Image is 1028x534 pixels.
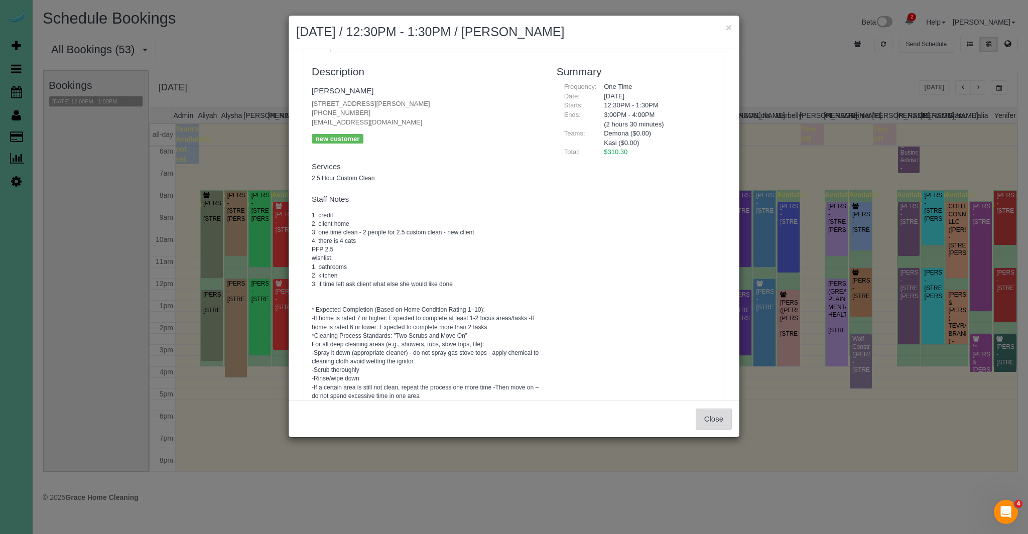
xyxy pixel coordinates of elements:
[696,409,732,430] button: Close
[604,148,627,156] span: $310.30
[312,134,363,144] p: new customer
[312,66,542,77] h3: Description
[994,500,1018,524] iframe: Intercom live chat
[564,148,580,156] span: Total:
[312,86,373,95] a: [PERSON_NAME]
[312,211,542,400] pre: 1. credit 2. client home 3. one time clean - 2 people for 2.5 custom clean - new client 4. there ...
[312,175,542,182] h5: 2.5 Hour Custom Clean
[312,195,542,204] h4: Staff Notes
[312,99,542,127] p: [STREET_ADDRESS][PERSON_NAME] [PHONE_NUMBER] [EMAIL_ADDRESS][DOMAIN_NAME]
[557,66,716,77] h3: Summary
[564,92,580,100] span: Date:
[596,82,716,92] div: One Time
[604,139,709,148] li: Kasi ($0.00)
[564,83,597,90] span: Frequency:
[726,22,732,33] button: ×
[564,129,585,137] span: Teams:
[296,23,732,41] h2: [DATE] / 12:30PM - 1:30PM / [PERSON_NAME]
[564,101,583,109] span: Starts:
[312,163,542,171] h4: Services
[596,92,716,101] div: [DATE]
[604,129,709,139] li: Demona ($0.00)
[596,101,716,110] div: 12:30PM - 1:30PM
[596,110,716,129] div: 3:00PM - 4:00PM (2 hours 30 minutes)
[564,111,581,118] span: Ends:
[1014,500,1022,508] span: 4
